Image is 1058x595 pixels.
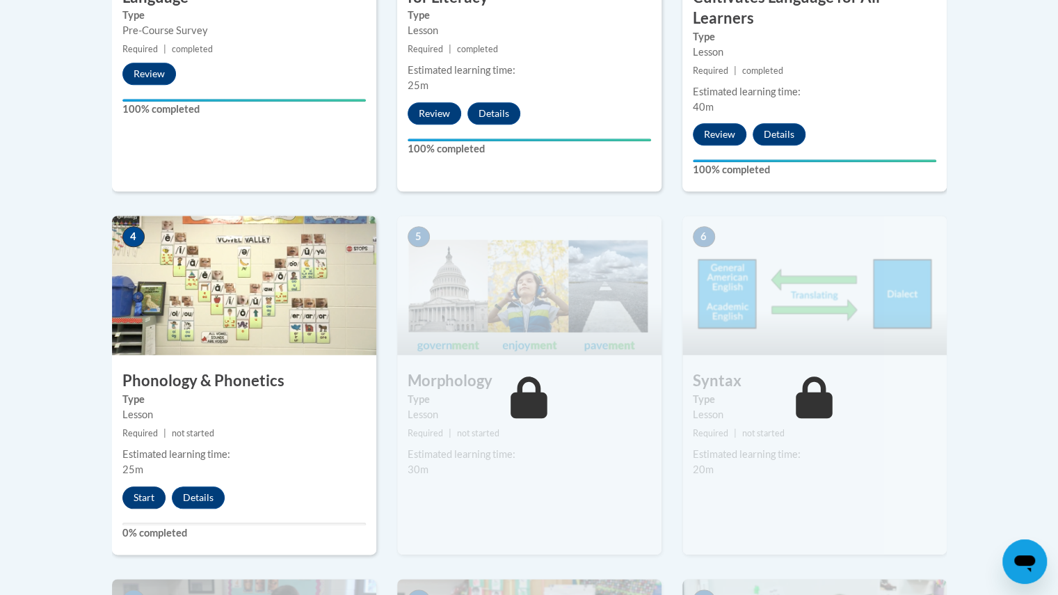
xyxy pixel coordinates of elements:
iframe: Button to launch messaging window [1002,539,1047,584]
span: Required [122,428,158,438]
span: | [163,44,166,54]
label: 100% completed [122,102,366,117]
div: Estimated learning time: [408,447,651,462]
div: Lesson [693,407,936,422]
span: 25m [122,463,143,475]
span: not started [457,428,499,438]
div: Estimated learning time: [122,447,366,462]
span: 25m [408,79,428,91]
span: Required [408,428,443,438]
span: 5 [408,226,430,247]
span: completed [742,65,783,76]
label: Type [408,392,651,407]
div: Lesson [122,407,366,422]
span: 20m [693,463,714,475]
img: Course Image [397,216,662,355]
h3: Syntax [682,370,947,392]
button: Details [172,486,225,509]
button: Review [693,123,746,145]
span: 6 [693,226,715,247]
span: | [163,428,166,438]
button: Details [467,102,520,125]
span: 40m [693,101,714,113]
span: completed [457,44,498,54]
span: Required [122,44,158,54]
label: Type [693,392,936,407]
span: | [734,428,737,438]
div: Your progress [408,138,651,141]
button: Start [122,486,166,509]
button: Review [408,102,461,125]
label: 100% completed [693,162,936,177]
div: Your progress [122,99,366,102]
label: Type [122,392,366,407]
label: Type [408,8,651,23]
span: Required [693,65,728,76]
label: 0% completed [122,525,366,541]
span: 4 [122,226,145,247]
button: Review [122,63,176,85]
div: Your progress [693,159,936,162]
span: not started [742,428,785,438]
div: Estimated learning time: [693,84,936,100]
span: | [734,65,737,76]
button: Details [753,123,805,145]
span: Required [693,428,728,438]
span: | [449,44,451,54]
div: Lesson [693,45,936,60]
label: Type [122,8,366,23]
label: Type [693,29,936,45]
div: Estimated learning time: [408,63,651,78]
div: Lesson [408,23,651,38]
h3: Phonology & Phonetics [112,370,376,392]
h3: Morphology [397,370,662,392]
div: Estimated learning time: [693,447,936,462]
span: 30m [408,463,428,475]
span: Required [408,44,443,54]
label: 100% completed [408,141,651,157]
img: Course Image [682,216,947,355]
div: Lesson [408,407,651,422]
img: Course Image [112,216,376,355]
span: | [449,428,451,438]
span: not started [172,428,214,438]
span: completed [172,44,213,54]
div: Pre-Course Survey [122,23,366,38]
